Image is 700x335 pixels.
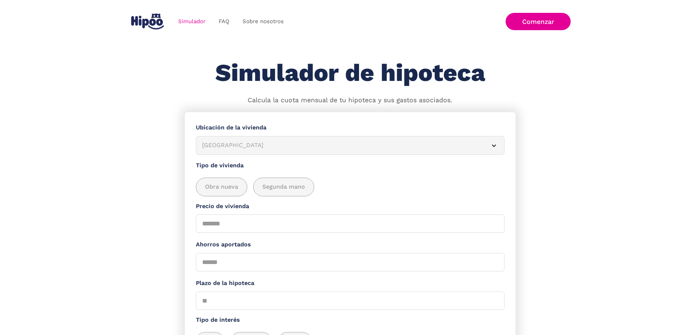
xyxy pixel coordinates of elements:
label: Ubicación de la vivienda [196,123,505,132]
h1: Simulador de hipoteca [215,60,485,86]
article: [GEOGRAPHIC_DATA] [196,136,505,155]
a: Comenzar [506,13,571,30]
span: Segunda mano [262,182,305,192]
label: Tipo de interés [196,316,505,325]
div: add_description_here [196,178,505,196]
label: Tipo de vivienda [196,161,505,170]
label: Plazo de la hipoteca [196,279,505,288]
label: Ahorros aportados [196,240,505,249]
a: Simulador [172,14,212,29]
div: [GEOGRAPHIC_DATA] [202,141,481,150]
a: home [130,11,166,32]
p: Calcula la cuota mensual de tu hipoteca y sus gastos asociados. [248,96,452,105]
span: Obra nueva [205,182,238,192]
label: Precio de vivienda [196,202,505,211]
a: Sobre nosotros [236,14,290,29]
a: FAQ [212,14,236,29]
